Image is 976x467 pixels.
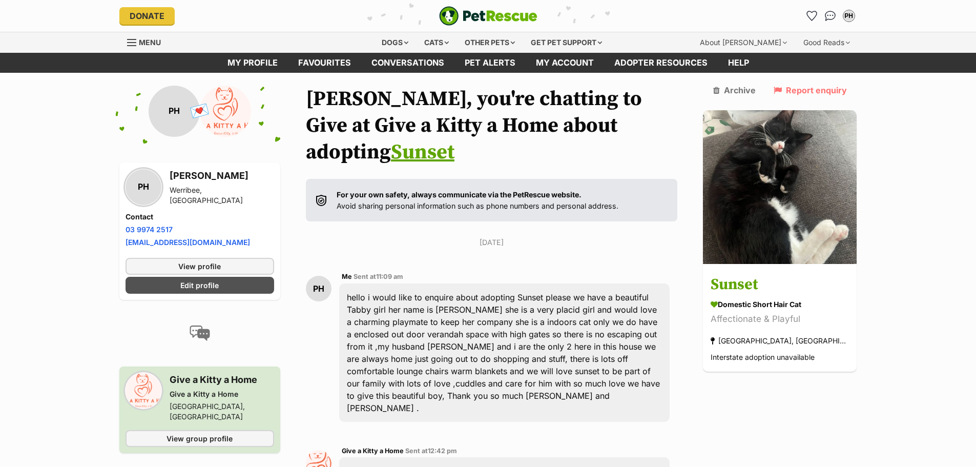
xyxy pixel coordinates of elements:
img: Give a Kitty a Home profile pic [126,373,161,409]
ul: Account quick links [804,8,857,24]
span: Me [342,273,352,280]
span: Edit profile [180,280,219,291]
span: 11:09 am [376,273,403,280]
a: Favourites [288,53,361,73]
div: Dogs [375,32,416,53]
div: PH [149,86,200,137]
span: Interstate adoption unavailable [711,353,815,361]
img: Give a Kitty a Home profile pic [200,86,251,137]
a: Report enquiry [774,86,847,95]
div: About [PERSON_NAME] [693,32,794,53]
a: Donate [119,7,175,25]
a: View profile [126,258,274,275]
a: Adopter resources [604,53,718,73]
a: [EMAIL_ADDRESS][DOMAIN_NAME] [126,238,250,247]
div: PH [126,169,161,205]
div: PH [844,11,854,21]
div: hello i would like to enquire about adopting Sunset please we have a beautiful Tabby girl her nam... [339,283,670,422]
p: Avoid sharing personal information such as phone numbers and personal address. [337,189,618,211]
a: Archive [713,86,756,95]
a: Pet alerts [454,53,526,73]
img: conversation-icon-4a6f8262b818ee0b60e3300018af0b2d0b884aa5de6e9bcb8d3d4eeb1a70a7c4.svg [190,326,210,341]
a: Conversations [822,8,839,24]
a: 03 9974 2517 [126,225,173,234]
a: Menu [127,32,168,51]
span: 💌 [188,100,211,122]
span: Sent at [354,273,403,280]
h1: [PERSON_NAME], you're chatting to Give at Give a Kitty a Home about adopting [306,86,678,166]
div: Get pet support [524,32,609,53]
span: Menu [139,38,161,47]
div: PH [306,276,331,301]
h3: Give a Kitty a Home [170,373,274,387]
div: Werribee, [GEOGRAPHIC_DATA] [170,185,274,206]
div: Cats [417,32,456,53]
a: My profile [217,53,288,73]
a: Help [718,53,759,73]
a: conversations [361,53,454,73]
h3: Sunset [711,273,849,296]
div: [GEOGRAPHIC_DATA], [GEOGRAPHIC_DATA] [170,401,274,422]
div: Affectionate & Playful [711,312,849,326]
div: Domestic Short Hair Cat [711,299,849,310]
a: Favourites [804,8,820,24]
button: My account [841,8,857,24]
span: Give a Kitty a Home [342,447,404,455]
span: View profile [178,261,221,272]
a: Edit profile [126,277,274,294]
img: chat-41dd97257d64d25036548639549fe6c8038ab92f7586957e7f3b1b290dea8141.svg [825,11,836,21]
a: Sunset [391,139,454,165]
span: Sent at [405,447,457,455]
div: [GEOGRAPHIC_DATA], [GEOGRAPHIC_DATA] [711,334,849,348]
h4: Contact [126,212,274,222]
a: My account [526,53,604,73]
div: Give a Kitty a Home [170,389,274,399]
span: View group profile [167,433,233,444]
img: logo-e224e6f780fb5917bec1dbf3a21bbac754714ae5b6737aabdf751b685950b380.svg [439,6,537,26]
strong: For your own safety, always communicate via the PetRescue website. [337,190,582,199]
a: Sunset Domestic Short Hair Cat Affectionate & Playful [GEOGRAPHIC_DATA], [GEOGRAPHIC_DATA] Inters... [703,266,857,372]
div: Good Reads [796,32,857,53]
a: View group profile [126,430,274,447]
img: Sunset [703,110,857,264]
a: PetRescue [439,6,537,26]
h3: [PERSON_NAME] [170,169,274,183]
span: 12:42 pm [428,447,457,455]
div: Other pets [458,32,522,53]
p: [DATE] [306,237,678,248]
